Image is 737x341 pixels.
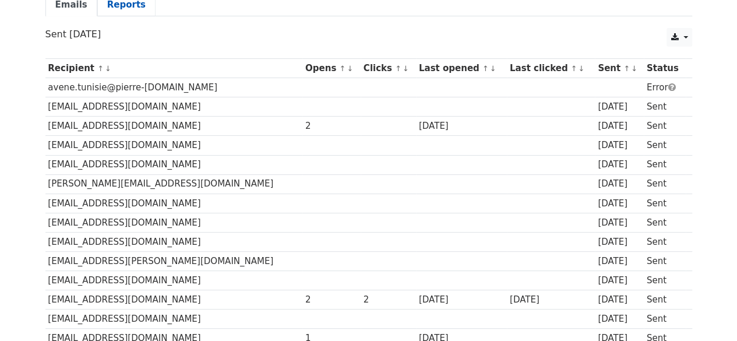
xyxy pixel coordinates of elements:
div: [DATE] [598,158,641,171]
div: [DATE] [598,119,641,133]
td: Sent [644,290,686,310]
div: [DATE] [598,177,641,191]
td: [EMAIL_ADDRESS][DOMAIN_NAME] [45,194,303,213]
a: ↑ [395,64,401,73]
a: ↓ [105,64,111,73]
div: [DATE] [598,100,641,114]
div: [DATE] [598,197,641,210]
th: Last opened [416,59,507,78]
a: ↑ [571,64,577,73]
td: Sent [644,252,686,271]
td: Sent [644,117,686,136]
td: Sent [644,174,686,194]
a: ↑ [482,64,489,73]
a: ↑ [623,64,630,73]
th: Recipient [45,59,303,78]
td: [EMAIL_ADDRESS][DOMAIN_NAME] [45,136,303,155]
iframe: Chat Widget [679,285,737,341]
th: Sent [595,59,644,78]
th: Opens [302,59,361,78]
div: [DATE] [419,293,504,307]
td: [EMAIL_ADDRESS][DOMAIN_NAME] [45,117,303,136]
td: Sent [644,194,686,213]
td: [EMAIL_ADDRESS][DOMAIN_NAME] [45,213,303,232]
div: [DATE] [598,274,641,287]
a: ↓ [578,64,584,73]
div: 2 [305,293,358,307]
div: [DATE] [598,312,641,326]
a: ↑ [97,64,104,73]
div: [DATE] [598,216,641,230]
div: [DATE] [598,255,641,268]
td: Sent [644,271,686,290]
th: Last clicked [507,59,595,78]
td: [EMAIL_ADDRESS][DOMAIN_NAME] [45,155,303,174]
a: ↓ [631,64,637,73]
div: 2 [364,293,413,307]
td: Sent [644,213,686,232]
a: ↓ [403,64,409,73]
a: ↓ [490,64,496,73]
td: avene.tunisie@pierre‑[DOMAIN_NAME] [45,78,303,97]
div: 2 [305,119,358,133]
div: [DATE] [598,235,641,249]
div: [DATE] [598,293,641,307]
a: ↑ [339,64,345,73]
td: [PERSON_NAME][EMAIL_ADDRESS][DOMAIN_NAME] [45,174,303,194]
td: Sent [644,136,686,155]
td: Sent [644,97,686,117]
td: [EMAIL_ADDRESS][DOMAIN_NAME] [45,310,303,329]
td: Sent [644,155,686,174]
td: [EMAIL_ADDRESS][DOMAIN_NAME] [45,271,303,290]
div: [DATE] [419,119,504,133]
a: ↓ [347,64,353,73]
td: [EMAIL_ADDRESS][PERSON_NAME][DOMAIN_NAME] [45,252,303,271]
td: [EMAIL_ADDRESS][DOMAIN_NAME] [45,97,303,117]
div: [DATE] [510,293,593,307]
div: [DATE] [598,139,641,152]
td: Sent [644,310,686,329]
th: Status [644,59,686,78]
th: Clicks [361,59,416,78]
div: Widget de chat [679,285,737,341]
td: [EMAIL_ADDRESS][DOMAIN_NAME] [45,232,303,251]
td: [EMAIL_ADDRESS][DOMAIN_NAME] [45,290,303,310]
td: Sent [644,232,686,251]
td: Error [644,78,686,97]
p: Sent [DATE] [45,28,692,40]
